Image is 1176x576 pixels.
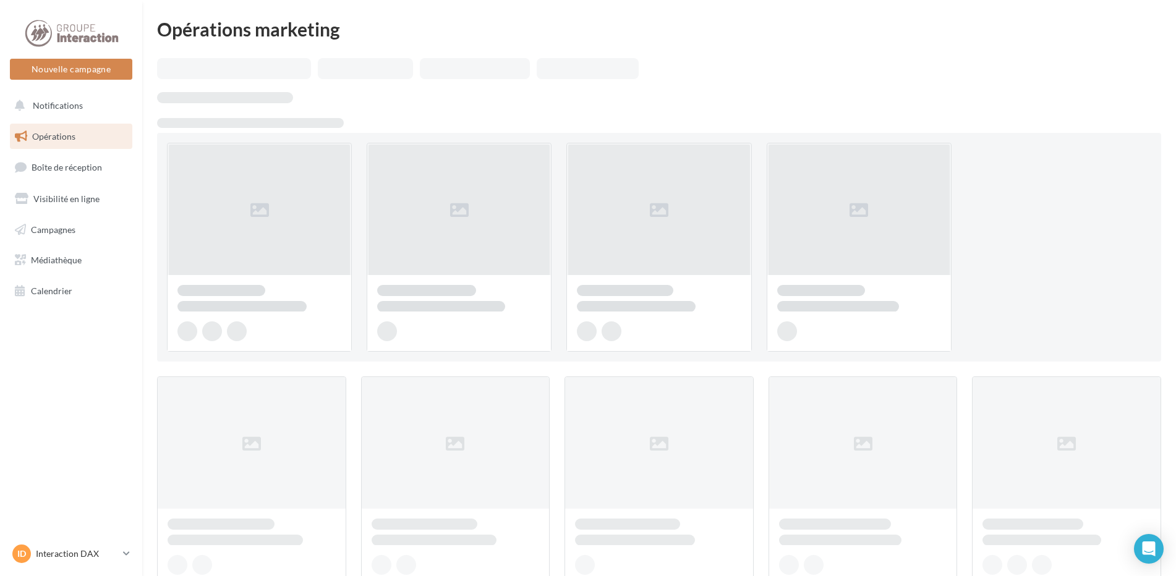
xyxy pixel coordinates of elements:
[10,59,132,80] button: Nouvelle campagne
[33,100,83,111] span: Notifications
[7,247,135,273] a: Médiathèque
[157,20,1161,38] div: Opérations marketing
[7,124,135,150] a: Opérations
[31,224,75,234] span: Campagnes
[17,548,26,560] span: ID
[33,193,100,204] span: Visibilité en ligne
[7,186,135,212] a: Visibilité en ligne
[1134,534,1164,564] div: Open Intercom Messenger
[7,154,135,180] a: Boîte de réception
[31,286,72,296] span: Calendrier
[36,548,118,560] p: Interaction DAX
[31,255,82,265] span: Médiathèque
[10,542,132,565] a: ID Interaction DAX
[7,217,135,243] a: Campagnes
[7,93,130,119] button: Notifications
[32,162,102,172] span: Boîte de réception
[7,278,135,304] a: Calendrier
[32,131,75,142] span: Opérations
